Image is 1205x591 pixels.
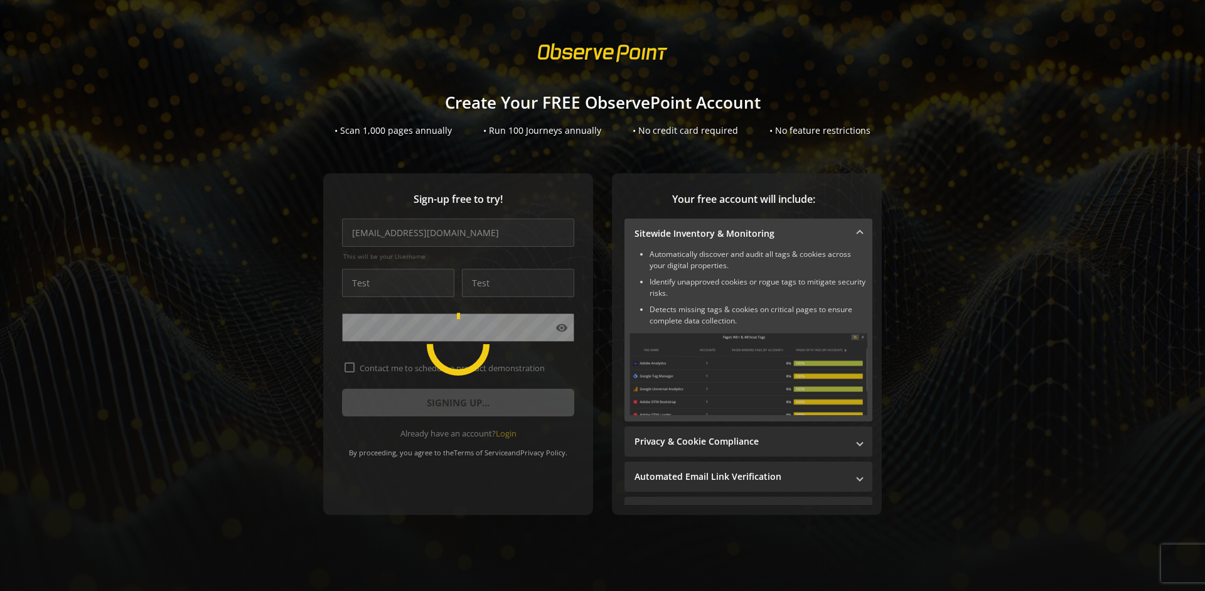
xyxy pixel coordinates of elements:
[342,192,574,207] span: Sign-up free to try!
[624,192,863,207] span: Your free account will include:
[624,462,872,492] mat-expansion-panel-header: Automated Email Link Verification
[342,440,574,457] div: By proceeding, you agree to the and .
[635,227,847,240] mat-panel-title: Sitewide Inventory & Monitoring
[483,124,601,137] div: • Run 100 Journeys annually
[635,435,847,448] mat-panel-title: Privacy & Cookie Compliance
[454,448,508,457] a: Terms of Service
[650,276,867,299] li: Identify unapproved cookies or rogue tags to mitigate security risks.
[650,249,867,271] li: Automatically discover and audit all tags & cookies across your digital properties.
[635,470,847,483] mat-panel-title: Automated Email Link Verification
[633,124,738,137] div: • No credit card required
[624,426,872,457] mat-expansion-panel-header: Privacy & Cookie Compliance
[624,497,872,527] mat-expansion-panel-header: Performance Monitoring with Web Vitals
[624,249,872,421] div: Sitewide Inventory & Monitoring
[629,333,867,415] img: Sitewide Inventory & Monitoring
[335,124,452,137] div: • Scan 1,000 pages annually
[650,304,867,327] li: Detects missing tags & cookies on critical pages to ensure complete data collection.
[520,448,565,457] a: Privacy Policy
[624,219,872,249] mat-expansion-panel-header: Sitewide Inventory & Monitoring
[769,124,870,137] div: • No feature restrictions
